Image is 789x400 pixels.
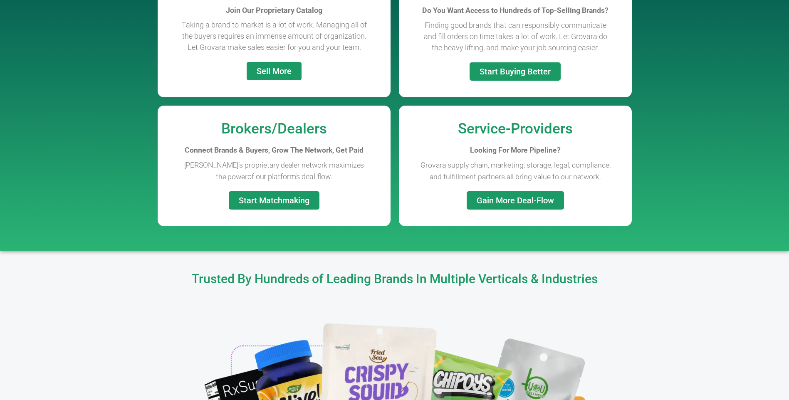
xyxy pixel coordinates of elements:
[226,6,322,15] b: Join Our Proprietary Catalog
[184,161,364,181] span: [PERSON_NAME]’s proprietary dealer network maximizes the power
[178,19,370,53] p: Taking a brand to market is a lot of work. Managing all of the buyers requires an immense amount ...
[422,6,608,15] span: Do You Want Access to Hundreds of Top-Selling Brands?
[162,121,386,136] h2: Brokers/Dealers
[467,191,564,210] a: Gain More Deal-Flow
[420,20,611,53] p: Finding good brands that can responsibly communicate and fill orders on time takes a lot of work....
[403,121,628,136] h2: Service-Providers
[229,191,319,210] a: Start Matchmaking
[185,146,364,154] b: Connect Brands & Buyers, Grow The Network, Get Paid
[480,67,551,76] span: Start Buying Better
[247,172,332,180] span: of our platform’s deal-flow.
[239,196,309,205] span: Start Matchmaking
[257,67,292,75] span: Sell More
[477,196,554,205] span: Gain More Deal-Flow
[420,161,610,181] span: Grovara supply chain, marketing, storage, legal, compliance, and fulfillment partners all bring v...
[247,62,302,80] a: Sell More
[470,62,561,81] a: Start Buying Better
[158,273,632,285] h2: Trusted By Hundreds of Leading Brands In Multiple Verticals & Industries
[470,146,561,154] b: Looking For More Pipeline?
